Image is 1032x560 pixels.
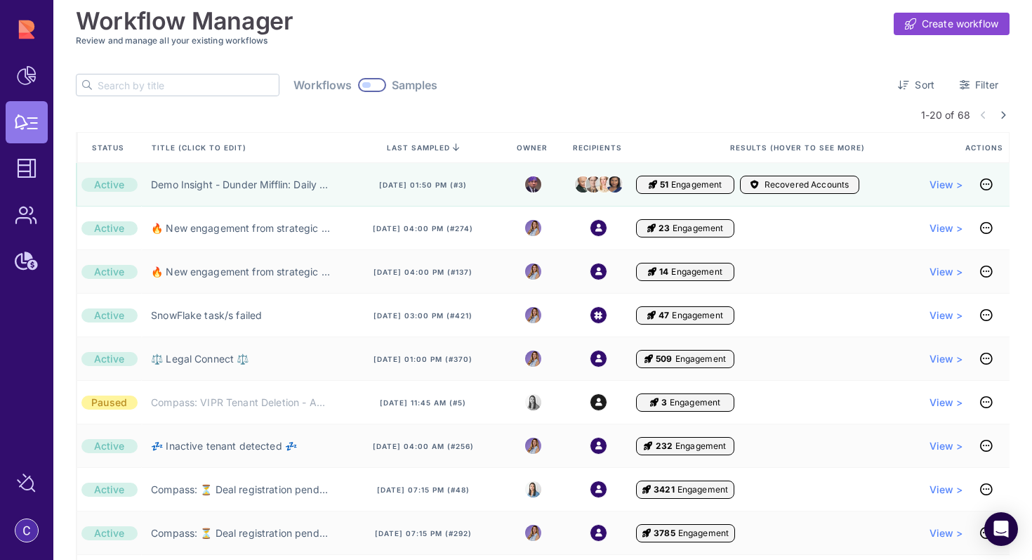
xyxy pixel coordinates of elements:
[915,78,934,92] span: Sort
[930,178,963,192] a: View >
[76,7,293,35] h1: Workflow Manager
[375,528,472,538] span: [DATE] 07:15 pm (#292)
[373,223,473,233] span: [DATE] 04:00 pm (#274)
[151,483,330,497] a: Compass: ⏳ Deal registration pending your team's approval (AE Manager) ⏳
[392,78,438,92] span: Samples
[575,172,591,196] img: creed.jpeg
[650,397,659,408] i: Engagement
[921,108,970,122] span: 1-20 of 68
[647,223,656,234] i: Engagement
[654,528,675,539] span: 3785
[765,179,849,190] span: Recovered Accounts
[984,512,1018,546] div: Open Intercom Messenger
[151,352,249,366] a: ⚖️ Legal Connect ⚖️
[930,396,963,410] a: View >
[525,481,541,497] img: 8525803544391_e4bc78f9dfe39fb1ff36_32.jpg
[660,179,668,190] span: 51
[525,394,541,410] img: 8525803544391_e4bc78f9dfe39fb1ff36_32.jpg
[373,311,472,320] span: [DATE] 03:00 pm (#421)
[965,143,1006,152] span: Actions
[517,143,550,152] span: Owner
[81,265,138,279] div: Active
[675,353,726,365] span: Engagement
[930,265,963,279] a: View >
[81,221,138,235] div: Active
[642,528,651,539] i: Engagement
[151,221,330,235] a: 🔥 New engagement from strategic customer 🔥 (BDR)
[525,438,541,454] img: 8988563339665_5a12f1d3e1fcf310ea11_32.png
[387,143,450,152] span: last sampled
[92,143,127,152] span: Status
[642,484,651,495] i: Engagement
[661,397,667,408] span: 3
[596,172,612,196] img: angela.jpeg
[81,439,138,453] div: Active
[659,310,669,321] span: 47
[151,439,297,453] a: 💤 Inactive tenant detected 💤
[81,178,138,192] div: Active
[673,223,723,234] span: Engagement
[293,78,352,92] span: Workflows
[656,353,672,365] span: 509
[930,308,963,323] a: View >
[151,526,330,540] a: Compass: ⏳ Deal registration pending your approval (RPM) ⏳
[644,353,653,365] i: Engagement
[81,396,138,410] div: Paused
[750,179,759,190] i: Accounts
[151,308,262,323] a: SnowFlake task/s failed
[525,525,541,541] img: 8988563339665_5a12f1d3e1fcf310ea11_32.png
[525,351,541,367] img: 8988563339665_5a12f1d3e1fcf310ea11_32.png
[922,17,998,31] span: Create workflow
[671,266,722,278] span: Engagement
[675,441,726,452] span: Engagement
[672,310,722,321] span: Engagement
[586,173,602,195] img: dwight.png
[677,484,728,495] span: Engagement
[377,485,470,495] span: [DATE] 07:15 pm (#48)
[81,526,138,540] div: Active
[930,439,963,453] a: View >
[380,398,466,408] span: [DATE] 11:45 am (#5)
[649,179,657,190] i: Engagement
[654,484,675,495] span: 3421
[930,483,963,497] a: View >
[373,267,472,277] span: [DATE] 04:00 pm (#137)
[930,526,963,540] a: View >
[975,78,998,92] span: Filter
[647,310,656,321] i: Engagement
[573,143,625,152] span: Recipients
[81,308,138,323] div: Active
[930,221,963,235] a: View >
[373,441,474,451] span: [DATE] 04:00 am (#256)
[151,396,330,410] a: Compass: VIPR Tenant Deletion - Approval Needed
[648,266,656,278] i: Engagement
[81,352,138,366] div: Active
[81,483,138,497] div: Active
[525,307,541,323] img: 8988563339665_5a12f1d3e1fcf310ea11_32.png
[98,74,279,96] input: Search by title
[152,143,249,152] span: Title (click to edit)
[930,352,963,366] a: View >
[76,35,1010,46] h3: Review and manage all your existing workflows
[678,528,729,539] span: Engagement
[659,266,668,278] span: 14
[373,354,472,364] span: [DATE] 01:00 pm (#370)
[730,143,868,152] span: Results (Hover to see more)
[644,441,652,452] i: Engagement
[525,220,541,236] img: 8988563339665_5a12f1d3e1fcf310ea11_32.png
[659,223,670,234] span: 23
[607,173,623,195] img: kelly.png
[525,176,541,193] img: michael.jpeg
[151,178,330,192] a: Demo Insight - Dunder Mifflin: Daily Sales
[656,441,673,452] span: 232
[525,263,541,280] img: 8988563339665_5a12f1d3e1fcf310ea11_32.png
[671,179,722,190] span: Engagement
